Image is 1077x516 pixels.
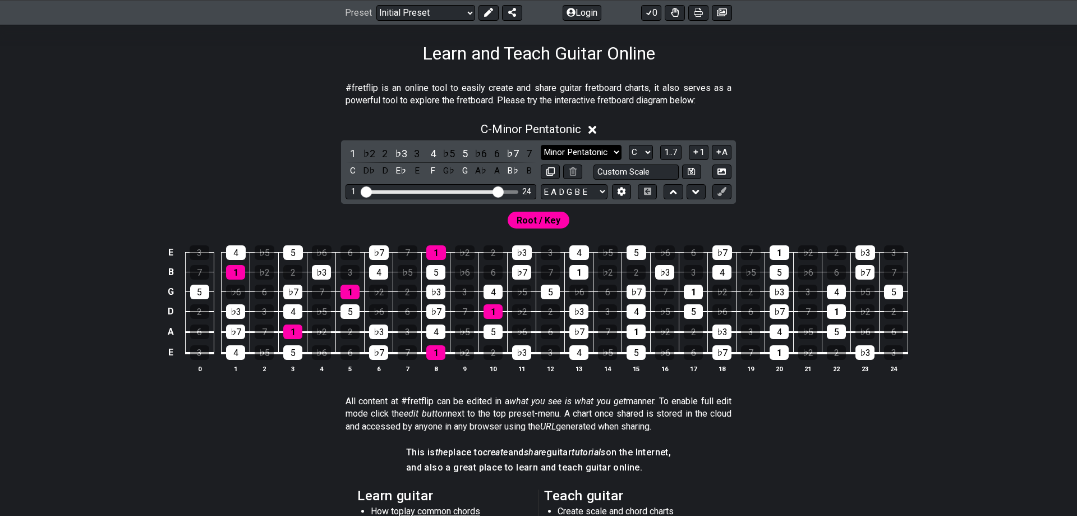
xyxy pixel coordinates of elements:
[798,265,817,280] div: ♭6
[484,265,503,280] div: 6
[340,345,360,360] div: 6
[505,163,520,179] div: toggle pitch class
[655,325,674,339] div: ♭2
[569,325,588,339] div: ♭7
[855,265,875,280] div: ♭7
[541,304,560,319] div: 2
[404,408,447,419] em: edit button
[855,285,875,299] div: ♭5
[226,345,245,360] div: 4
[679,363,708,375] th: 17
[522,187,531,197] div: 24
[684,325,703,339] div: 2
[512,304,531,319] div: ♭2
[684,245,703,260] div: 6
[409,146,424,161] div: toggle scale degree
[340,304,360,319] div: 5
[712,165,731,180] button: Create Image
[484,325,503,339] div: 5
[569,285,588,299] div: ♭6
[741,285,760,299] div: 2
[664,184,683,199] button: Move up
[409,163,424,179] div: toggle pitch class
[712,325,731,339] div: ♭3
[369,304,388,319] div: ♭6
[283,304,302,319] div: 4
[283,285,302,299] div: ♭7
[798,285,817,299] div: 3
[798,245,818,260] div: ♭2
[622,363,651,375] th: 15
[627,304,646,319] div: 4
[741,325,760,339] div: 3
[164,342,178,363] td: E
[255,325,274,339] div: 7
[164,243,178,263] td: E
[522,146,536,161] div: toggle scale degree
[357,490,533,502] h2: Learn guitar
[884,304,903,319] div: 2
[627,325,646,339] div: 1
[544,490,720,502] h2: Teach guitar
[884,285,903,299] div: 5
[422,43,655,64] h1: Learn and Teach Guitar Online
[512,325,531,339] div: ♭6
[512,265,531,280] div: ♭7
[426,146,440,161] div: toggle scale degree
[827,285,846,299] div: 4
[406,462,671,474] h4: and also a great place to learn and teach guitar online.
[369,325,388,339] div: ♭3
[855,345,875,360] div: ♭3
[598,245,618,260] div: ♭5
[712,184,731,199] button: First click edit preset to enable marker editing
[376,4,475,20] select: Preset
[490,163,504,179] div: toggle pitch class
[855,245,875,260] div: ♭3
[406,446,671,459] h4: This is place to and guitar on the Internet,
[569,265,588,280] div: 1
[712,145,731,160] button: A
[393,363,422,375] th: 7
[712,265,731,280] div: 4
[426,245,446,260] div: 1
[822,363,851,375] th: 22
[458,163,472,179] div: toggle pitch class
[536,363,565,375] th: 12
[455,345,474,360] div: ♭2
[394,146,408,161] div: toggle scale degree
[598,345,617,360] div: ♭5
[540,421,556,432] em: URL
[455,304,474,319] div: 7
[770,285,789,299] div: ♭3
[512,285,531,299] div: ♭5
[855,325,875,339] div: ♭6
[250,363,279,375] th: 2
[855,304,875,319] div: ♭2
[563,165,582,180] button: Delete
[612,184,631,199] button: Edit Tuning
[524,447,546,458] em: share
[441,146,456,161] div: toggle scale degree
[712,245,732,260] div: ♭7
[351,187,356,197] div: 1
[484,304,503,319] div: 1
[164,262,178,282] td: B
[541,184,607,199] select: Tuning
[688,4,708,20] button: Print
[312,325,331,339] div: ♭2
[340,265,360,280] div: 3
[827,245,846,260] div: 2
[394,163,408,179] div: toggle pitch class
[490,146,504,161] div: toggle scale degree
[255,265,274,280] div: ♭2
[541,285,560,299] div: 5
[509,396,627,407] em: what you see is what you get
[478,4,499,20] button: Edit Preset
[378,163,392,179] div: toggle pitch class
[598,325,617,339] div: 7
[190,245,209,260] div: 3
[441,163,456,179] div: toggle pitch class
[164,282,178,302] td: G
[365,363,393,375] th: 6
[426,265,445,280] div: 5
